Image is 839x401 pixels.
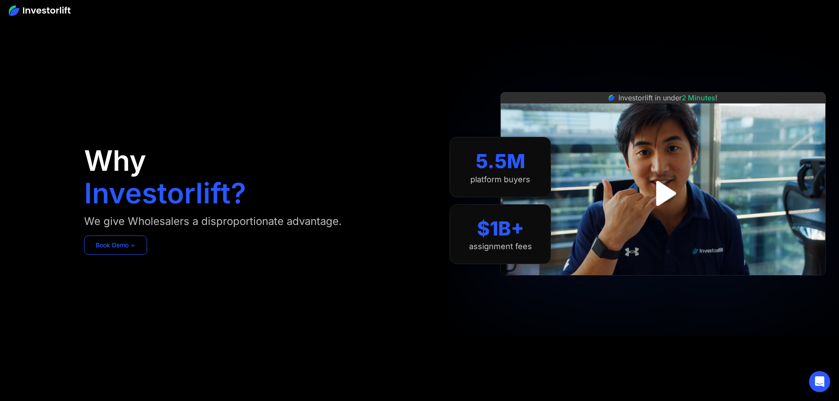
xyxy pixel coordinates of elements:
[84,147,146,175] h1: Why
[469,242,532,251] div: assignment fees
[682,93,715,102] span: 2 Minutes
[84,179,246,207] h1: Investorlift?
[476,150,525,173] div: 5.5M
[618,92,717,103] div: Investorlift in under !
[643,174,683,213] a: open lightbox
[597,280,729,291] iframe: Customer reviews powered by Trustpilot
[84,214,342,228] div: We give Wholesalers a disproportionate advantage.
[84,235,147,255] a: Book Demo ➢
[477,217,524,240] div: $1B+
[470,175,530,184] div: platform buyers
[809,371,830,392] div: Open Intercom Messenger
